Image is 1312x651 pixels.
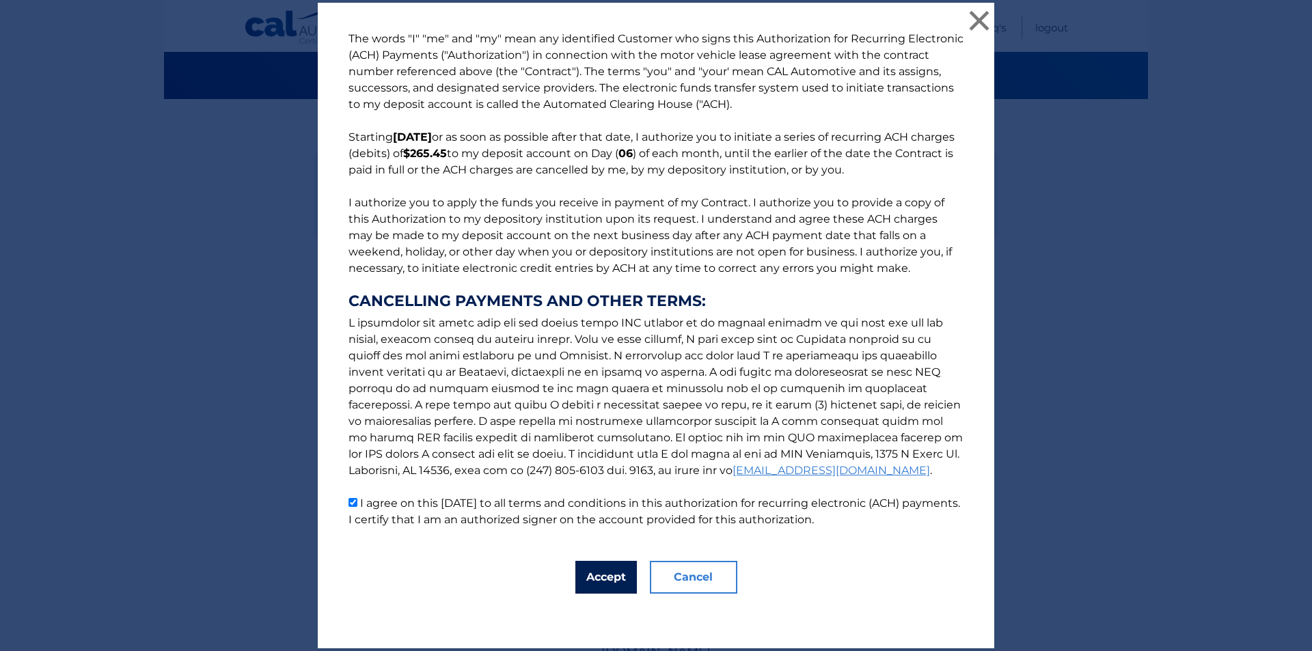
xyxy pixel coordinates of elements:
strong: CANCELLING PAYMENTS AND OTHER TERMS: [348,293,963,309]
button: Accept [575,561,637,594]
button: Cancel [650,561,737,594]
a: [EMAIL_ADDRESS][DOMAIN_NAME] [733,464,930,477]
label: I agree on this [DATE] to all terms and conditions in this authorization for recurring electronic... [348,497,960,526]
b: 06 [618,147,633,160]
button: × [966,7,993,34]
b: [DATE] [393,130,432,143]
p: The words "I" "me" and "my" mean any identified Customer who signs this Authorization for Recurri... [335,31,977,528]
b: $265.45 [403,147,447,160]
